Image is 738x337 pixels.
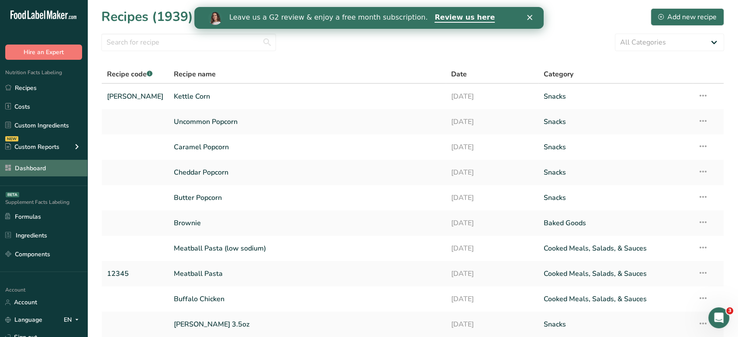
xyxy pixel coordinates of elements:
[101,34,276,51] input: Search for recipe
[726,307,733,314] span: 3
[6,192,19,197] div: BETA
[544,87,687,106] a: Snacks
[64,315,82,325] div: EN
[174,69,216,79] span: Recipe name
[451,113,533,131] a: [DATE]
[544,315,687,334] a: Snacks
[544,290,687,308] a: Cooked Meals, Salads, & Sauces
[708,307,729,328] iframe: Intercom live chat
[101,7,193,27] h1: Recipes (1939)
[451,265,533,283] a: [DATE]
[174,265,441,283] a: Meatball Pasta
[174,315,441,334] a: [PERSON_NAME] 3.5oz
[5,142,59,151] div: Custom Reports
[174,214,441,232] a: Brownie
[651,8,724,26] button: Add new recipe
[333,8,341,13] div: Close
[107,87,163,106] a: [PERSON_NAME]
[451,163,533,182] a: [DATE]
[451,69,467,79] span: Date
[5,136,18,141] div: NEW
[658,12,717,22] div: Add new recipe
[107,69,152,79] span: Recipe code
[544,214,687,232] a: Baked Goods
[451,87,533,106] a: [DATE]
[174,138,441,156] a: Caramel Popcorn
[451,315,533,334] a: [DATE]
[544,163,687,182] a: Snacks
[544,69,573,79] span: Category
[5,312,42,327] a: Language
[451,290,533,308] a: [DATE]
[544,265,687,283] a: Cooked Meals, Salads, & Sauces
[451,138,533,156] a: [DATE]
[107,265,163,283] a: 12345
[174,87,441,106] a: Kettle Corn
[451,214,533,232] a: [DATE]
[544,239,687,258] a: Cooked Meals, Salads, & Sauces
[544,189,687,207] a: Snacks
[451,239,533,258] a: [DATE]
[174,189,441,207] a: Butter Popcorn
[174,163,441,182] a: Cheddar Popcorn
[5,45,82,60] button: Hire an Expert
[194,7,544,29] iframe: Intercom live chat banner
[174,113,441,131] a: Uncommon Popcorn
[174,290,441,308] a: Buffalo Chicken
[544,113,687,131] a: Snacks
[174,239,441,258] a: Meatball Pasta (low sodium)
[544,138,687,156] a: Snacks
[451,189,533,207] a: [DATE]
